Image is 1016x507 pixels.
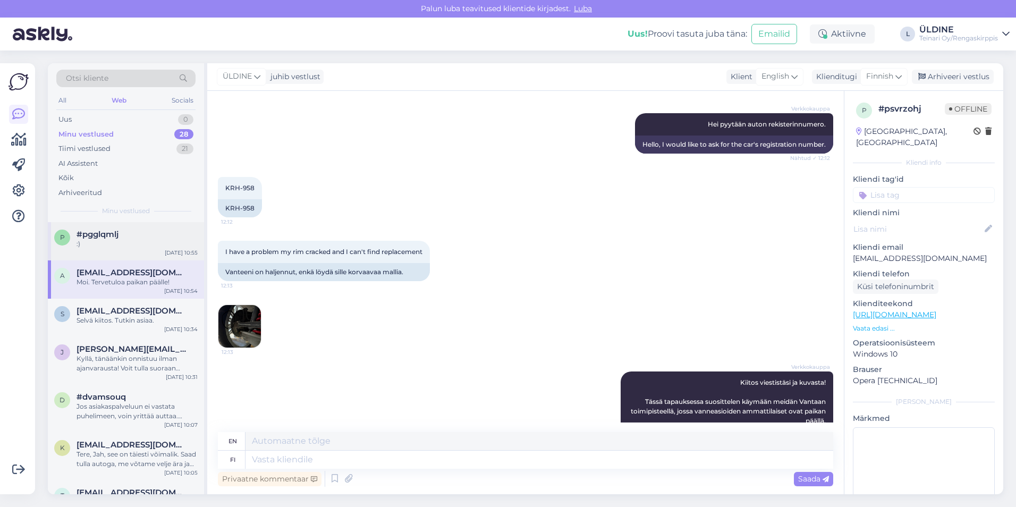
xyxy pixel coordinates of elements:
[109,94,129,107] div: Web
[221,218,261,226] span: 12:12
[77,344,187,354] span: jimi.saarinen@yahoo.com
[853,280,938,294] div: Küsi telefoninumbrit
[726,71,752,82] div: Klient
[77,268,187,277] span: andis.v88@gmail.com
[853,268,995,280] p: Kliendi telefon
[60,396,65,404] span: d
[77,316,198,325] div: Selvä kiitos. Tutkin asiaa.
[77,402,198,421] div: Jos asiakaspalveluun ei vastata puhelimeen, voin yrittää auttaa. Voinko olla avuksi jollain taval...
[77,392,126,402] span: #dvamsouq
[77,450,198,469] div: Tere, Jah, see on täiesti võimalik. Saad tulla autoga, me võtame velje ära ja keevitame selle val...
[58,173,74,183] div: Kõik
[853,298,995,309] p: Klienditeekond
[58,129,114,140] div: Minu vestlused
[853,253,995,264] p: [EMAIL_ADDRESS][DOMAIN_NAME]
[853,174,995,185] p: Kliendi tag'id
[761,71,789,82] span: English
[228,432,237,450] div: en
[218,305,261,348] img: Attachment
[77,306,187,316] span: salo.tommi@gmail.com
[751,24,797,44] button: Emailid
[853,413,995,424] p: Märkmed
[708,120,826,128] span: Hei pyytään auton rekisterinnumero.
[945,103,992,115] span: Offline
[853,187,995,203] input: Lisa tag
[856,126,973,148] div: [GEOGRAPHIC_DATA], [GEOGRAPHIC_DATA]
[58,114,72,125] div: Uus
[853,207,995,218] p: Kliendi nimi
[222,348,261,356] span: 12:13
[810,24,875,44] div: Aktiivne
[66,73,108,84] span: Otsi kliente
[628,28,747,40] div: Proovi tasuta juba täna:
[223,71,252,82] span: ÜLDINE
[164,469,198,477] div: [DATE] 10:05
[218,263,430,281] div: Vanteeni on haljennut, enkä löydä sille korvaavaa mallia.
[225,184,255,192] span: KRH-958
[58,158,98,169] div: AI Assistent
[635,136,833,154] div: Hello, I would like to ask for the car's registration number.
[853,375,995,386] p: Opera [TECHNICAL_ID]
[56,94,69,107] div: All
[61,310,64,318] span: s
[77,440,187,450] span: keimoaia@gmail.com
[60,444,65,452] span: k
[571,4,595,13] span: Luba
[60,272,65,280] span: a
[853,364,995,375] p: Brauser
[853,349,995,360] p: Windows 10
[919,26,1010,43] a: ÜLDINETeinari Oy/Rengaskirppis
[77,230,118,239] span: #pgglqmlj
[853,242,995,253] p: Kliendi email
[878,103,945,115] div: # psvrzohj
[164,421,198,429] div: [DATE] 10:07
[58,188,102,198] div: Arhiveeritud
[166,373,198,381] div: [DATE] 10:31
[853,158,995,167] div: Kliendi info
[61,348,64,356] span: j
[853,324,995,333] p: Vaata edasi ...
[790,154,830,162] span: Nähtud ✓ 12:12
[853,223,983,235] input: Lisa nimi
[164,325,198,333] div: [DATE] 10:34
[174,129,193,140] div: 28
[221,282,261,290] span: 12:13
[866,71,893,82] span: Finnish
[102,206,150,216] span: Minu vestlused
[919,26,998,34] div: ÜLDINE
[164,287,198,295] div: [DATE] 10:54
[77,488,187,497] span: tauri.schonberg@hotmail.com
[165,249,198,257] div: [DATE] 10:55
[60,233,65,241] span: p
[178,114,193,125] div: 0
[812,71,857,82] div: Klienditugi
[790,105,830,113] span: Verkkokauppa
[77,239,198,249] div: :)
[912,70,994,84] div: Arhiveeri vestlus
[9,72,29,92] img: Askly Logo
[853,397,995,407] div: [PERSON_NAME]
[225,248,422,256] span: I have a problem my rim cracked and I can't find replacement
[862,106,867,114] span: p
[919,34,998,43] div: Teinari Oy/Rengaskirppis
[798,474,829,484] span: Saada
[266,71,320,82] div: juhib vestlust
[61,492,64,500] span: t
[230,451,235,469] div: fi
[900,27,915,41] div: L
[218,199,262,217] div: KRH-958
[176,143,193,154] div: 21
[853,310,936,319] a: [URL][DOMAIN_NAME]
[218,472,321,486] div: Privaatne kommentaar
[58,143,111,154] div: Tiimi vestlused
[790,363,830,371] span: Verkkokauppa
[77,277,198,287] div: Moi. Tervetuloa paikan päälle!
[77,354,198,373] div: Kyllä, tänäänkin onnistuu ilman ajanvarausta! Voit tulla suoraan Vantaan toimipisteeseemme, ja ho...
[170,94,196,107] div: Socials
[853,337,995,349] p: Operatsioonisüsteem
[628,29,648,39] b: Uus!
